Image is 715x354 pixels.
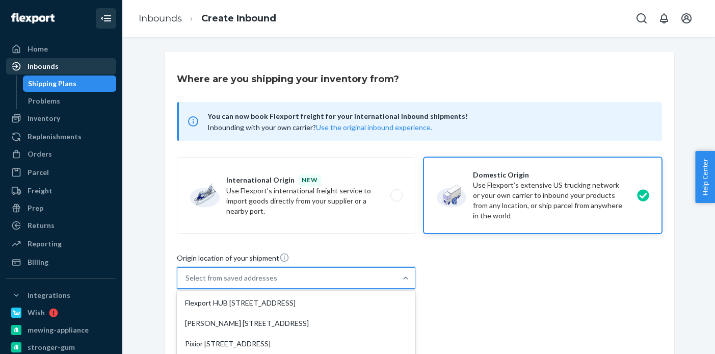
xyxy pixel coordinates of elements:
[6,41,116,57] a: Home
[631,8,652,29] button: Open Search Box
[201,13,276,24] a: Create Inbound
[28,308,45,318] div: Wish
[28,290,70,300] div: Integrations
[179,334,413,354] div: Pixior [STREET_ADDRESS]
[28,132,82,142] div: Replenishments
[28,149,52,159] div: Orders
[6,217,116,234] a: Returns
[186,273,277,283] div: Select from saved addresses
[28,257,48,267] div: Billing
[28,96,60,106] div: Problems
[6,58,116,74] a: Inbounds
[28,44,48,54] div: Home
[28,79,76,89] div: Shipping Plans
[23,93,117,109] a: Problems
[28,342,75,352] div: stronger-gum
[6,305,116,321] a: Wish
[96,8,116,29] button: Close Navigation
[695,151,715,203] button: Help Center
[6,287,116,304] button: Integrations
[28,203,43,213] div: Prep
[28,220,55,231] div: Returns
[6,322,116,338] a: mewing-appliance
[6,254,116,270] a: Billing
[11,13,55,23] img: Flexport logo
[177,72,399,86] h3: Where are you shipping your inventory from?
[6,236,116,252] a: Reporting
[676,8,697,29] button: Open account menu
[28,61,59,71] div: Inbounds
[28,113,60,123] div: Inventory
[130,4,284,34] ol: breadcrumbs
[6,146,116,162] a: Orders
[28,186,52,196] div: Freight
[139,13,182,24] a: Inbounds
[28,167,49,178] div: Parcel
[28,325,89,335] div: mewing-appliance
[207,123,432,132] span: Inbounding with your own carrier?
[179,313,413,334] div: [PERSON_NAME] [STREET_ADDRESS]
[6,200,116,216] a: Prep
[177,252,289,267] span: Origin location of your shipment
[6,129,116,145] a: Replenishments
[23,75,117,92] a: Shipping Plans
[28,239,62,249] div: Reporting
[6,164,116,181] a: Parcel
[316,122,432,133] button: Use the original inbound experience.
[179,293,413,313] div: Flexport HUB [STREET_ADDRESS]
[6,110,116,127] a: Inventory
[654,8,674,29] button: Open notifications
[6,183,116,199] a: Freight
[207,110,650,122] span: You can now book Flexport freight for your international inbound shipments!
